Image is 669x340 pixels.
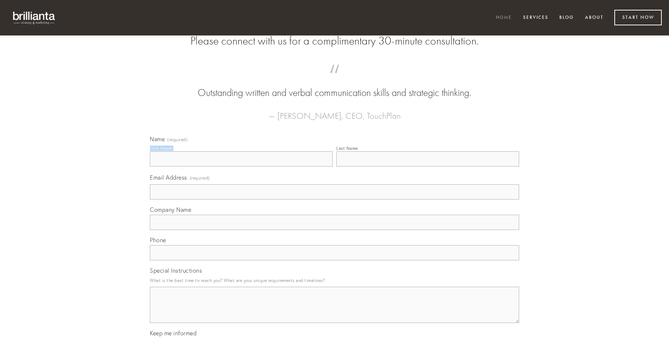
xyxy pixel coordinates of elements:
[7,7,62,28] img: brillianta - research, strategy, marketing
[150,329,197,337] span: Keep me informed
[161,100,508,123] figcaption: — [PERSON_NAME], CEO, TouchPlan
[580,12,608,24] a: About
[518,12,553,24] a: Services
[491,12,517,24] a: Home
[150,206,191,213] span: Company Name
[150,276,519,285] p: What is the best time to reach you? What are your unique requirements and timelines?
[167,138,188,142] span: (required)
[161,72,508,86] span: “
[161,72,508,100] blockquote: Outstanding written and verbal communication skills and strategic thinking.
[555,12,578,24] a: Blog
[150,34,519,48] h2: Please connect with us for a complimentary 30-minute consultation.
[150,146,172,151] div: First Name
[150,236,166,244] span: Phone
[150,174,187,181] span: Email Address
[614,10,662,25] a: Start Now
[190,173,210,183] span: (required)
[336,146,358,151] div: Last Name
[150,135,165,143] span: Name
[150,267,202,274] span: Special Instructions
